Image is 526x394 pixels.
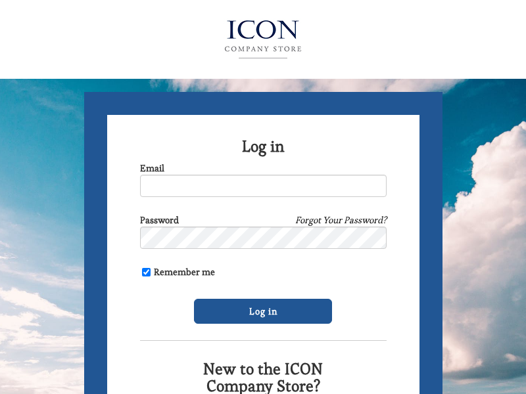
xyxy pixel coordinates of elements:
[140,138,387,155] h2: Log in
[194,299,332,324] input: Log in
[295,213,387,227] a: Forgot Your Password?
[140,265,215,278] label: Remember me
[140,213,179,227] label: Password
[142,268,151,276] input: Remember me
[140,162,164,175] label: Email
